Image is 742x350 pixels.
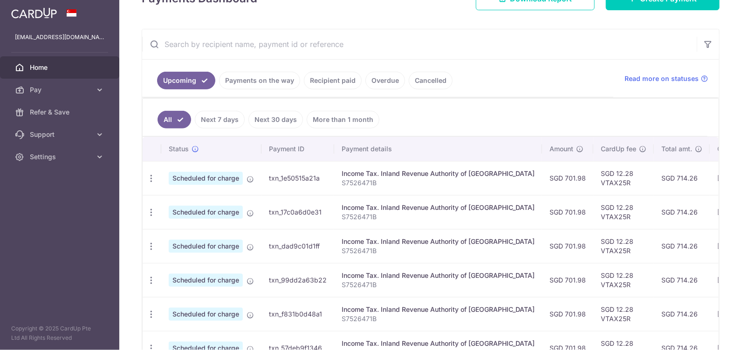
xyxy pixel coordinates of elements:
[342,169,535,178] div: Income Tax. Inland Revenue Authority of [GEOGRAPHIC_DATA]
[550,144,573,154] span: Amount
[169,172,243,185] span: Scheduled for charge
[334,137,542,161] th: Payment details
[169,308,243,321] span: Scheduled for charge
[342,212,535,222] p: S7526471B
[30,85,91,94] span: Pay
[542,229,593,263] td: SGD 701.98
[169,274,243,287] span: Scheduled for charge
[654,161,710,195] td: SGD 714.26
[601,144,636,154] span: CardUp fee
[248,111,303,128] a: Next 30 days
[142,29,697,59] input: Search by recipient name, payment id or reference
[261,195,334,229] td: txn_17c0a6d0e31
[625,74,699,83] span: Read more on statuses
[307,111,379,128] a: More than 1 month
[30,63,91,72] span: Home
[542,195,593,229] td: SGD 701.98
[654,263,710,297] td: SGD 714.26
[169,240,243,253] span: Scheduled for charge
[261,229,334,263] td: txn_dad9c01d1ff
[219,72,300,89] a: Payments on the way
[342,178,535,188] p: S7526471B
[593,263,654,297] td: SGD 12.28 VTAX25R
[304,72,362,89] a: Recipient paid
[409,72,453,89] a: Cancelled
[625,74,708,83] a: Read more on statuses
[261,161,334,195] td: txn_1e50515a21a
[654,297,710,331] td: SGD 714.26
[593,195,654,229] td: SGD 12.28 VTAX25R
[261,263,334,297] td: txn_99dd2a63b22
[15,33,104,42] p: [EMAIL_ADDRESS][DOMAIN_NAME]
[157,72,215,89] a: Upcoming
[169,206,243,219] span: Scheduled for charge
[342,237,535,246] div: Income Tax. Inland Revenue Authority of [GEOGRAPHIC_DATA]
[654,229,710,263] td: SGD 714.26
[158,111,191,128] a: All
[654,195,710,229] td: SGD 714.26
[342,314,535,323] p: S7526471B
[593,229,654,263] td: SGD 12.28 VTAX25R
[30,130,91,139] span: Support
[593,297,654,331] td: SGD 12.28 VTAX25R
[30,108,91,117] span: Refer & Save
[342,305,535,314] div: Income Tax. Inland Revenue Authority of [GEOGRAPHIC_DATA]
[342,203,535,212] div: Income Tax. Inland Revenue Authority of [GEOGRAPHIC_DATA]
[365,72,405,89] a: Overdue
[342,280,535,289] p: S7526471B
[30,152,91,162] span: Settings
[542,263,593,297] td: SGD 701.98
[169,144,189,154] span: Status
[342,271,535,280] div: Income Tax. Inland Revenue Authority of [GEOGRAPHIC_DATA]
[593,161,654,195] td: SGD 12.28 VTAX25R
[261,137,334,161] th: Payment ID
[342,246,535,256] p: S7526471B
[261,297,334,331] td: txn_f831b0d48a1
[11,7,57,19] img: CardUp
[342,339,535,348] div: Income Tax. Inland Revenue Authority of [GEOGRAPHIC_DATA]
[542,161,593,195] td: SGD 701.98
[542,297,593,331] td: SGD 701.98
[195,111,245,128] a: Next 7 days
[661,144,692,154] span: Total amt.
